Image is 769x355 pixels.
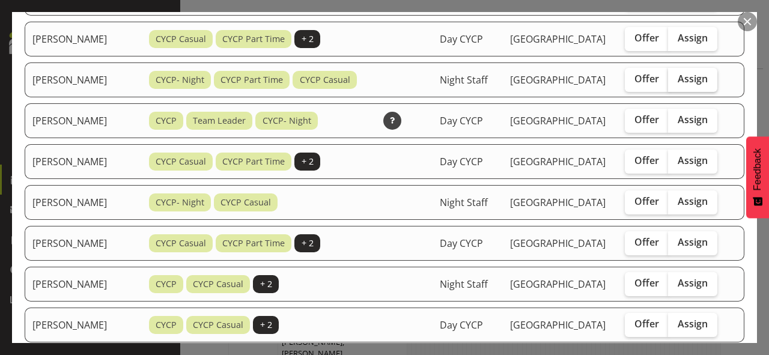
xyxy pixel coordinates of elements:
[156,155,206,168] span: CYCP Casual
[440,73,488,86] span: Night Staff
[222,155,285,168] span: CYCP Part Time
[440,155,483,168] span: Day CYCP
[25,185,142,220] td: [PERSON_NAME]
[510,32,606,46] span: [GEOGRAPHIC_DATA]
[678,154,708,166] span: Assign
[25,267,142,302] td: [PERSON_NAME]
[222,237,285,250] span: CYCP Part Time
[634,32,659,44] span: Offer
[634,277,659,289] span: Offer
[678,236,708,248] span: Assign
[678,318,708,330] span: Assign
[634,236,659,248] span: Offer
[510,278,606,291] span: [GEOGRAPHIC_DATA]
[156,318,177,332] span: CYCP
[260,278,272,291] span: + 2
[193,318,243,332] span: CYCP Casual
[440,318,483,332] span: Day CYCP
[678,73,708,85] span: Assign
[156,237,206,250] span: CYCP Casual
[302,32,314,46] span: + 2
[263,114,311,127] span: CYCP- Night
[25,103,142,138] td: [PERSON_NAME]
[156,73,204,86] span: CYCP- Night
[678,195,708,207] span: Assign
[193,278,243,291] span: CYCP Casual
[300,73,350,86] span: CYCP Casual
[634,154,659,166] span: Offer
[302,237,314,250] span: + 2
[25,62,142,97] td: [PERSON_NAME]
[193,114,246,127] span: Team Leader
[440,237,483,250] span: Day CYCP
[678,32,708,44] span: Assign
[510,318,606,332] span: [GEOGRAPHIC_DATA]
[25,144,142,179] td: [PERSON_NAME]
[156,196,204,209] span: CYCP- Night
[222,32,285,46] span: CYCP Part Time
[678,277,708,289] span: Assign
[510,237,606,250] span: [GEOGRAPHIC_DATA]
[25,22,142,56] td: [PERSON_NAME]
[510,114,606,127] span: [GEOGRAPHIC_DATA]
[25,308,142,342] td: [PERSON_NAME]
[510,155,606,168] span: [GEOGRAPHIC_DATA]
[510,196,606,209] span: [GEOGRAPHIC_DATA]
[440,114,483,127] span: Day CYCP
[510,73,606,86] span: [GEOGRAPHIC_DATA]
[156,114,177,127] span: CYCP
[156,278,177,291] span: CYCP
[634,318,659,330] span: Offer
[440,196,488,209] span: Night Staff
[634,114,659,126] span: Offer
[440,32,483,46] span: Day CYCP
[220,73,283,86] span: CYCP Part Time
[746,136,769,218] button: Feedback - Show survey
[156,32,206,46] span: CYCP Casual
[440,278,488,291] span: Night Staff
[25,226,142,261] td: [PERSON_NAME]
[634,195,659,207] span: Offer
[220,196,271,209] span: CYCP Casual
[678,114,708,126] span: Assign
[260,318,272,332] span: + 2
[634,73,659,85] span: Offer
[302,155,314,168] span: + 2
[752,148,763,190] span: Feedback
